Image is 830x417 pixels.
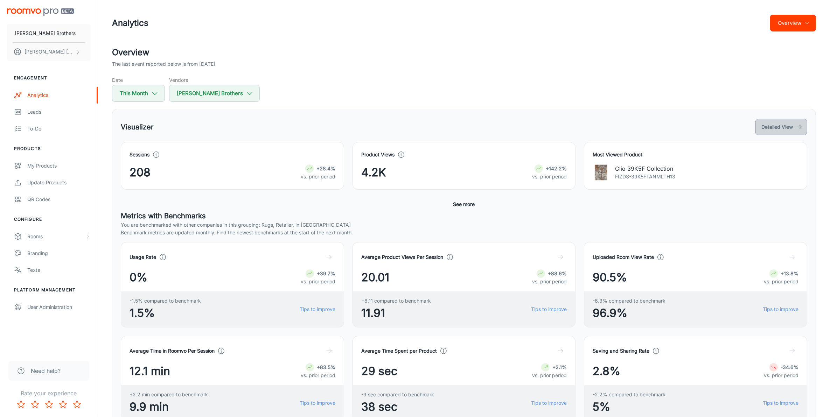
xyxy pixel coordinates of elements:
[301,173,335,181] p: vs. prior period
[130,253,156,261] h4: Usage Rate
[755,119,807,135] button: Detailed View
[130,398,208,415] span: 9.9 min
[593,391,665,398] span: -2.2% compared to benchmark
[31,367,61,375] span: Need help?
[27,233,85,240] div: Rooms
[130,151,149,158] h4: Sessions
[532,173,567,181] p: vs. prior period
[361,363,397,380] span: 29 sec
[532,372,567,379] p: vs. prior period
[552,364,567,370] strong: +2.1%
[593,253,654,261] h4: Uploaded Room View Rate
[130,391,208,398] span: +2.2 min compared to benchmark
[15,29,76,37] p: [PERSON_NAME] Brothers
[27,108,91,116] div: Leads
[301,278,335,285] p: vs. prior period
[593,363,620,380] span: 2.8%
[6,389,92,397] p: Rate your experience
[112,60,215,68] p: The last event reported below is from [DATE]
[781,364,798,370] strong: -34.6%
[112,85,165,102] button: This Month
[112,17,148,29] h1: Analytics
[121,122,154,132] h5: Visualizer
[763,399,798,407] a: Tips to improve
[361,151,395,158] h4: Product Views
[28,397,42,411] button: Rate 2 star
[169,85,260,102] button: [PERSON_NAME] Brothers
[770,15,816,31] button: Overview
[531,305,567,313] a: Tips to improve
[593,297,665,305] span: -6.3% compared to benchmark
[169,76,260,84] h5: Vendors
[764,278,798,285] p: vs. prior period
[301,372,335,379] p: vs. prior period
[593,398,665,415] span: 5%
[121,229,807,236] p: Benchmark metrics are updated monthly. Find the newest benchmarks at the start of the next month.
[361,297,431,305] span: +8.11 compared to benchmark
[361,391,434,398] span: -9 sec compared to benchmark
[361,269,389,286] span: 20.01
[130,269,147,286] span: 0%
[27,179,91,186] div: Update Products
[781,270,798,276] strong: +13.8%
[593,347,649,355] h4: Saving and Sharing Rate
[317,270,335,276] strong: +39.7%
[764,372,798,379] p: vs. prior period
[361,305,431,321] span: 11.91
[593,164,609,181] img: Clio 39K5F Collection
[7,43,91,61] button: [PERSON_NAME] [PERSON_NAME]
[531,399,567,407] a: Tips to improve
[546,165,567,171] strong: +142.2%
[130,297,201,305] span: -1.5% compared to benchmark
[300,305,335,313] a: Tips to improve
[317,364,335,370] strong: +83.5%
[121,221,807,229] p: You are benchmarked with other companies in this grouping: Rugs, Retailer, in [GEOGRAPHIC_DATA]
[27,266,91,274] div: Texts
[615,164,675,173] p: Clio 39K5F Collection
[548,270,567,276] strong: +88.6%
[130,363,170,380] span: 12.1 min
[56,397,70,411] button: Rate 4 star
[25,48,74,56] p: [PERSON_NAME] [PERSON_NAME]
[593,151,798,158] h4: Most Viewed Product
[14,397,28,411] button: Rate 1 star
[593,269,627,286] span: 90.5%
[361,253,443,261] h4: Average Product Views Per Session
[316,165,335,171] strong: +28.4%
[70,397,84,411] button: Rate 5 star
[27,249,91,257] div: Branding
[121,211,807,221] h5: Metrics with Benchmarks
[42,397,56,411] button: Rate 3 star
[615,173,675,181] p: FIZDS-39K5FTANMLTH13
[451,198,478,211] button: See more
[27,125,91,133] div: To-do
[130,305,201,321] span: 1.5%
[763,305,798,313] a: Tips to improve
[532,278,567,285] p: vs. prior period
[112,46,816,59] h2: Overview
[7,24,91,42] button: [PERSON_NAME] Brothers
[361,164,386,181] span: 4.2K
[593,305,665,321] span: 96.9%
[27,91,91,99] div: Analytics
[27,162,91,170] div: My Products
[361,398,434,415] span: 38 sec
[130,347,215,355] h4: Average Time in Roomvo Per Session
[130,164,151,181] span: 208
[27,303,91,311] div: User Administration
[7,8,74,16] img: Roomvo PRO Beta
[112,76,165,84] h5: Date
[300,399,335,407] a: Tips to improve
[27,196,91,203] div: QR Codes
[361,347,437,355] h4: Average Time Spent per Product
